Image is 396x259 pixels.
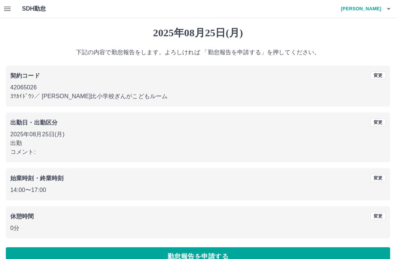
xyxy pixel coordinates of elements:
h1: 2025年08月25日(月) [6,27,390,39]
p: 2025年08月25日(月) [10,130,386,139]
p: 14:00 〜 17:00 [10,186,386,195]
p: 0分 [10,224,386,233]
p: 42065026 [10,83,386,92]
p: 出勤 [10,139,386,148]
b: 休憩時間 [10,213,34,219]
b: 契約コード [10,73,40,79]
button: 変更 [370,118,386,126]
p: 下記の内容で勤怠報告をします。よろしければ 「勤怠報告を申請する」を押してください。 [6,48,390,57]
button: 変更 [370,174,386,182]
button: 変更 [370,212,386,220]
p: コメント: [10,148,386,156]
p: ﾖﾂｶｲﾄﾞｳｼ ／ [PERSON_NAME]比小学校ぎんがこどもルーム [10,92,386,101]
b: 始業時刻・終業時刻 [10,175,63,181]
button: 変更 [370,71,386,79]
b: 出勤日・出勤区分 [10,119,58,126]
